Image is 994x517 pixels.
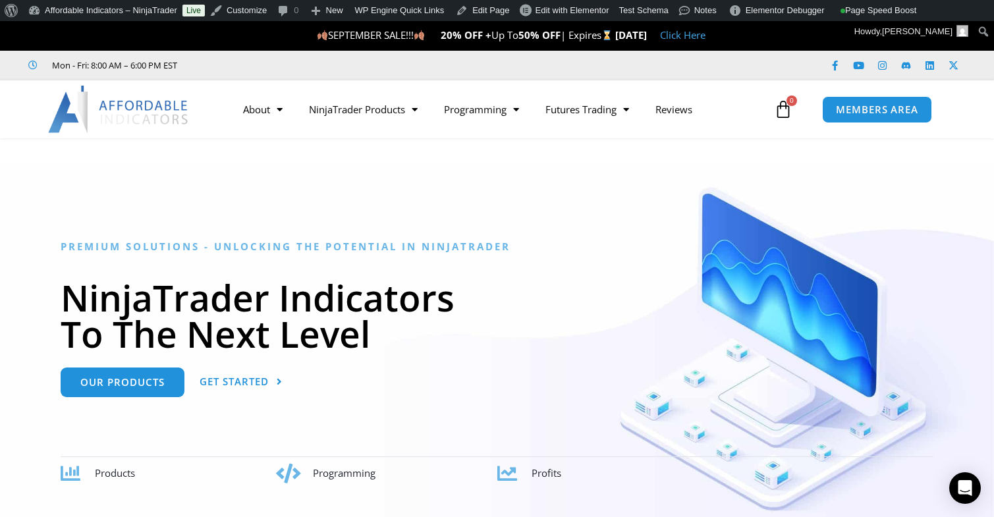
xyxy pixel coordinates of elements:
span: MEMBERS AREA [836,105,918,115]
a: About [230,94,296,124]
img: ⌛ [602,30,612,40]
span: Edit with Elementor [536,5,609,15]
a: Reviews [642,94,705,124]
span: Profits [532,466,561,479]
strong: 50% OFF [518,28,561,41]
strong: 20% OFF + [441,28,491,41]
a: Futures Trading [532,94,642,124]
span: Programming [313,466,375,479]
a: Howdy, [850,21,974,42]
span: Our Products [80,377,165,387]
div: Open Intercom Messenger [949,472,981,504]
a: Programming [431,94,532,124]
span: Mon - Fri: 8:00 AM – 6:00 PM EST [49,57,177,73]
span: 0 [787,95,797,106]
a: MEMBERS AREA [822,96,932,123]
span: SEPTEMBER SALE!!! Up To | Expires [317,28,615,41]
h6: Premium Solutions - Unlocking the Potential in NinjaTrader [61,240,933,253]
nav: Menu [230,94,771,124]
a: Click Here [660,28,705,41]
a: NinjaTrader Products [296,94,431,124]
img: 🍂 [318,30,327,40]
h1: NinjaTrader Indicators To The Next Level [61,279,933,352]
a: Get Started [200,367,283,397]
span: [PERSON_NAME] [882,26,953,36]
img: LogoAI | Affordable Indicators – NinjaTrader [48,86,190,133]
span: Get Started [200,377,269,387]
iframe: Customer reviews powered by Trustpilot [196,59,393,72]
img: 🍂 [414,30,424,40]
a: Live [182,5,205,16]
a: Our Products [61,367,184,397]
a: 0 [754,90,812,128]
strong: [DATE] [615,28,647,41]
span: Products [95,466,135,479]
